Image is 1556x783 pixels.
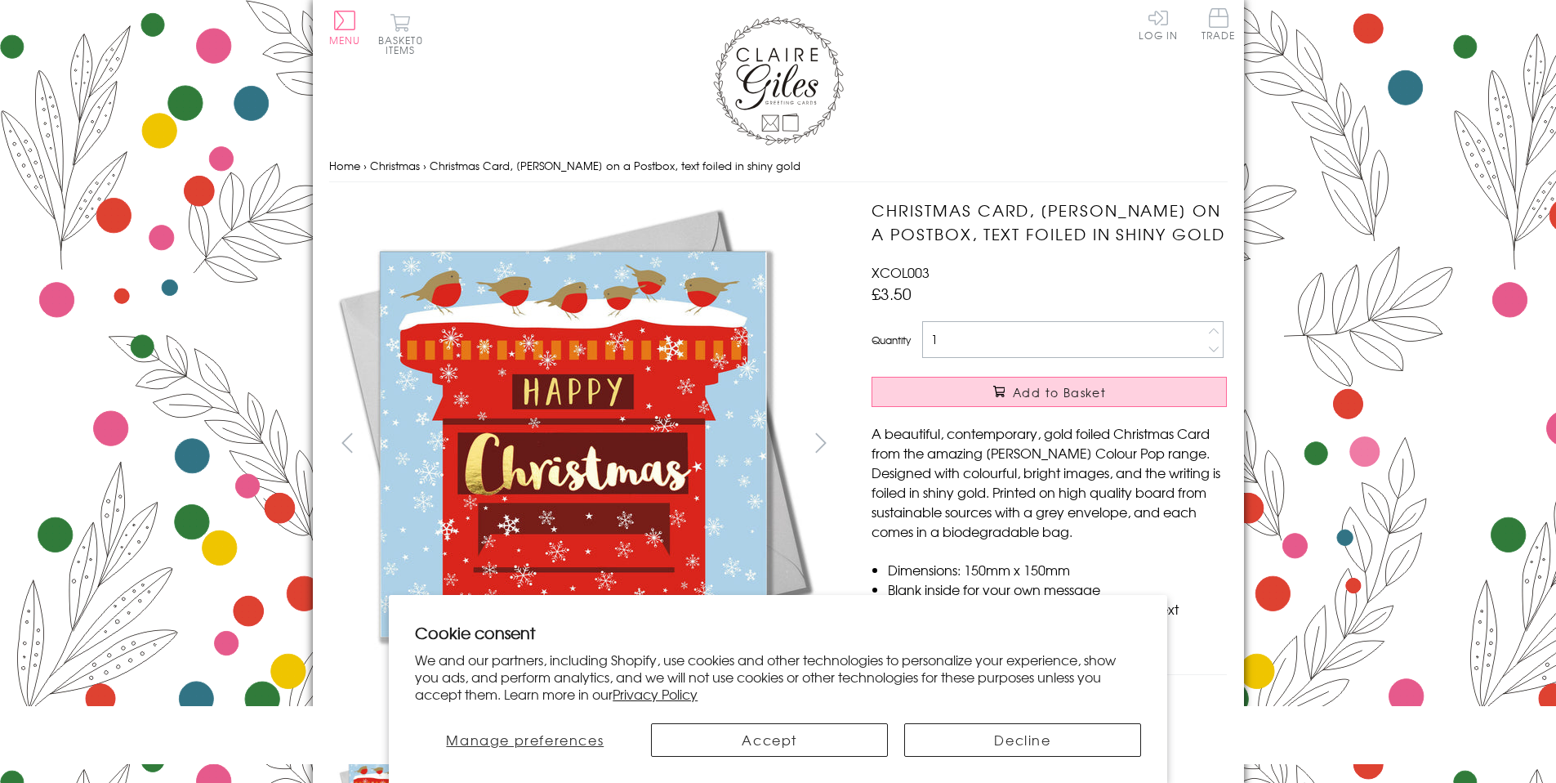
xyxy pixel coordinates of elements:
[446,730,604,749] span: Manage preferences
[378,13,423,55] button: Basket0 items
[363,158,367,173] span: ›
[415,621,1141,644] h2: Cookie consent
[430,158,800,173] span: Christmas Card, [PERSON_NAME] on a Postbox, text foiled in shiny gold
[872,199,1227,246] h1: Christmas Card, [PERSON_NAME] on a Postbox, text foiled in shiny gold
[329,33,361,47] span: Menu
[839,199,1329,689] img: Christmas Card, Robins on a Postbox, text foiled in shiny gold
[1202,8,1236,43] a: Trade
[713,16,844,145] img: Claire Giles Greetings Cards
[1013,384,1106,400] span: Add to Basket
[904,723,1141,757] button: Decline
[1139,8,1178,40] a: Log In
[872,423,1227,541] p: A beautiful, contemporary, gold foiled Christmas Card from the amazing [PERSON_NAME] Colour Pop r...
[415,651,1141,702] p: We and our partners, including Shopify, use cookies and other technologies to personalize your ex...
[328,199,818,689] img: Christmas Card, Robins on a Postbox, text foiled in shiny gold
[415,723,635,757] button: Manage preferences
[1202,8,1236,40] span: Trade
[329,11,361,45] button: Menu
[872,333,911,347] label: Quantity
[423,158,426,173] span: ›
[386,33,423,57] span: 0 items
[651,723,888,757] button: Accept
[872,262,930,282] span: XCOL003
[888,579,1227,599] li: Blank inside for your own message
[370,158,420,173] a: Christmas
[872,282,912,305] span: £3.50
[888,560,1227,579] li: Dimensions: 150mm x 150mm
[802,424,839,461] button: next
[613,684,698,704] a: Privacy Policy
[329,150,1228,183] nav: breadcrumbs
[329,158,360,173] a: Home
[872,377,1227,407] button: Add to Basket
[329,424,366,461] button: prev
